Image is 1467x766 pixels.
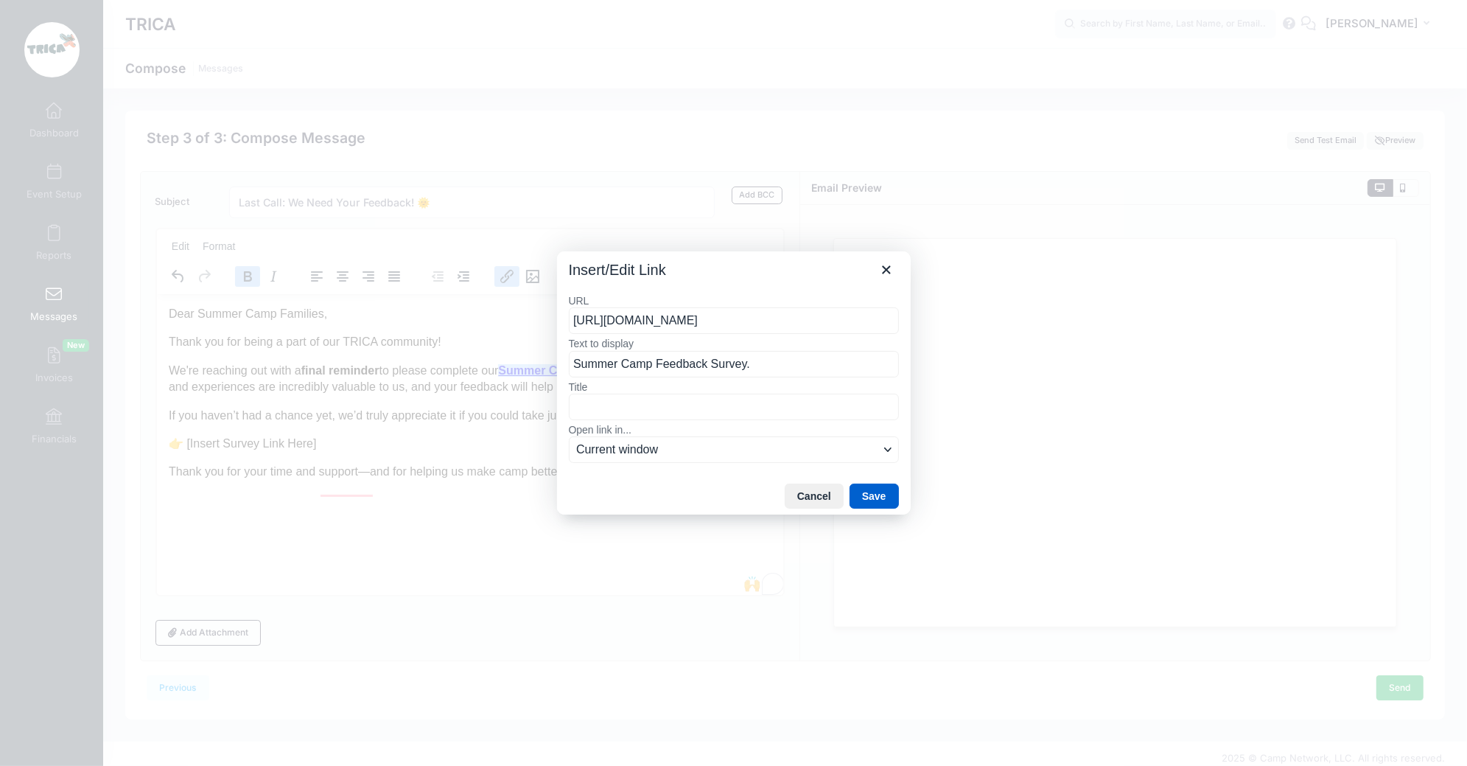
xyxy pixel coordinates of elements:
[569,294,899,307] label: URL
[569,423,899,436] label: Open link in...
[341,70,525,83] strong: Summer Camp Feedback Survey
[12,40,615,56] p: Thank you for being a part of our TRICA community!
[569,260,666,279] h1: Insert/Edit Link
[12,12,615,28] p: Dear Summer Camp Families,
[12,12,615,187] body: To enrich screen reader interactions, please activate Accessibility in Grammarly extension settings
[12,142,615,158] p: 👉 [Insert Survey Link Here]
[12,69,615,102] p: We're reaching out with a to please complete our Your thoughts and experiences are incredibly val...
[569,337,899,350] label: Text to display
[850,484,899,509] button: Save
[569,436,899,463] button: Open link in...
[785,484,844,509] button: Cancel
[557,251,911,515] div: Insert/Edit Link
[341,70,528,83] a: Summer Camp Feedback Survey.
[144,70,223,83] strong: final reminder
[874,257,899,282] button: Close
[576,441,879,459] span: Current window
[12,114,615,130] p: If you haven’t had a chance yet, we’d truly appreciate it if you could take just a few minutes to...
[569,380,899,394] label: Title
[12,170,615,186] p: Thank you for your time and support—and for helping us make camp better every year! -[PERSON_NAME]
